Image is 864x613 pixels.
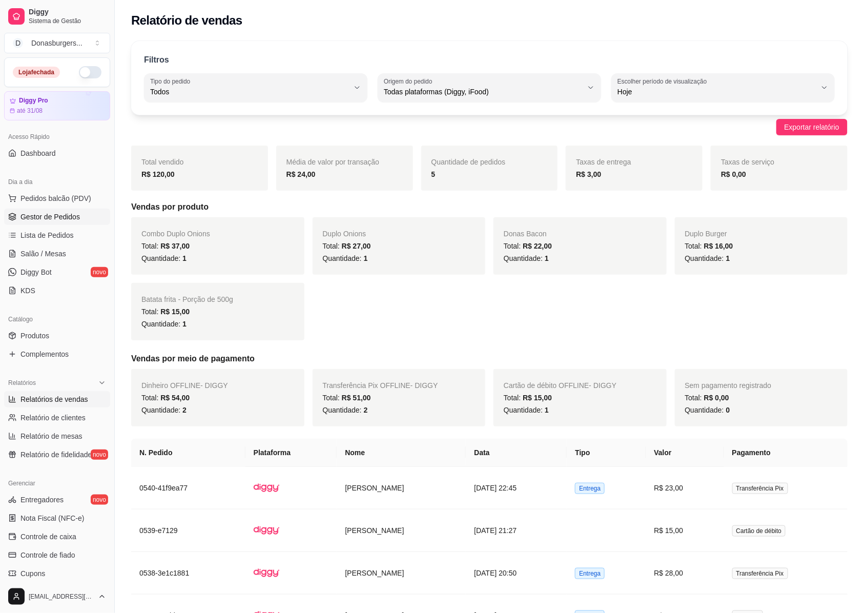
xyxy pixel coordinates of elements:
button: Escolher período de visualizaçãoHoje [611,73,835,102]
a: Lista de Pedidos [4,227,110,243]
span: Quantidade: [504,406,549,414]
p: Filtros [144,54,169,66]
a: Cupons [4,565,110,582]
a: Entregadoresnovo [4,492,110,508]
button: Pedidos balcão (PDV) [4,190,110,207]
strong: R$ 3,00 [576,170,601,178]
span: Relatório de fidelidade [20,449,92,460]
td: [DATE] 21:27 [466,509,567,552]
a: Controle de caixa [4,528,110,545]
td: R$ 23,00 [646,467,724,509]
label: Escolher período de visualização [618,77,710,86]
article: Diggy Pro [19,97,48,105]
span: Combo Duplo Onions [141,230,210,238]
span: Total: [141,394,190,402]
td: 0538-3e1c1881 [131,552,245,595]
td: R$ 15,00 [646,509,724,552]
span: 1 [182,320,187,328]
span: Taxas de serviço [721,158,774,166]
td: R$ 28,00 [646,552,724,595]
span: Total vendido [141,158,184,166]
th: Data [466,439,567,467]
a: Relatório de mesas [4,428,110,444]
a: KDS [4,282,110,299]
a: Salão / Mesas [4,246,110,262]
label: Origem do pedido [384,77,436,86]
span: Lista de Pedidos [20,230,74,240]
span: Total: [141,308,190,316]
span: Hoje [618,87,816,97]
span: Sem pagamento registrado [685,381,772,390]
button: [EMAIL_ADDRESS][DOMAIN_NAME] [4,584,110,609]
span: Complementos [20,349,69,359]
span: Quantidade: [323,254,368,262]
span: R$ 54,00 [160,394,190,402]
span: Total: [323,394,371,402]
a: Nota Fiscal (NFC-e) [4,510,110,526]
span: Relatório de mesas [20,431,83,441]
a: Relatório de fidelidadenovo [4,446,110,463]
button: Origem do pedidoTodas plataformas (Diggy, iFood) [378,73,601,102]
span: Duplo Onions [323,230,366,238]
span: Relatórios de vendas [20,394,88,404]
span: R$ 37,00 [160,242,190,250]
span: Exportar relatório [785,121,839,133]
article: até 31/08 [17,107,43,115]
th: Nome [337,439,466,467]
a: Dashboard [4,145,110,161]
span: Quantidade de pedidos [431,158,506,166]
span: 1 [545,406,549,414]
span: Nota Fiscal (NFC-e) [20,513,84,523]
span: Dinheiro OFFLINE - DIGGY [141,381,228,390]
th: Plataforma [245,439,337,467]
span: Total: [504,242,552,250]
span: Sistema de Gestão [29,17,106,25]
button: Tipo do pedidoTodos [144,73,367,102]
span: Pedidos balcão (PDV) [20,193,91,203]
a: Relatório de clientes [4,410,110,426]
span: 1 [726,254,730,262]
span: Duplo Burger [685,230,728,238]
button: Select a team [4,33,110,53]
span: Entrega [575,483,605,494]
span: Transferência Pix [732,483,788,494]
span: R$ 0,00 [704,394,729,402]
span: Produtos [20,331,49,341]
a: Gestor de Pedidos [4,209,110,225]
div: Loja fechada [13,67,60,78]
a: Produtos [4,328,110,344]
td: 0540-41f9ea77 [131,467,245,509]
strong: R$ 24,00 [286,170,316,178]
span: Diggy [29,8,106,17]
span: Quantidade: [141,320,187,328]
span: Controle de caixa [20,532,76,542]
span: Relatório de clientes [20,413,86,423]
td: 0539-e7129 [131,509,245,552]
span: Cupons [20,568,45,579]
span: R$ 15,00 [160,308,190,316]
span: R$ 27,00 [342,242,371,250]
span: Dashboard [20,148,56,158]
h2: Relatório de vendas [131,12,242,29]
span: KDS [20,285,35,296]
a: Complementos [4,346,110,362]
span: R$ 22,00 [523,242,552,250]
div: Donasburgers ... [31,38,83,48]
strong: R$ 0,00 [721,170,746,178]
span: Diggy Bot [20,267,52,277]
span: 0 [726,406,730,414]
span: Média de valor por transação [286,158,379,166]
td: [PERSON_NAME] [337,467,466,509]
span: 1 [545,254,549,262]
td: [DATE] 22:45 [466,467,567,509]
span: Quantidade: [685,406,730,414]
span: Transferência Pix [732,568,788,579]
img: diggy [254,518,279,543]
div: Acesso Rápido [4,129,110,145]
span: Quantidade: [141,254,187,262]
span: Entrega [575,568,605,579]
label: Tipo do pedido [150,77,194,86]
button: Exportar relatório [776,119,848,135]
span: R$ 51,00 [342,394,371,402]
span: Todos [150,87,349,97]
